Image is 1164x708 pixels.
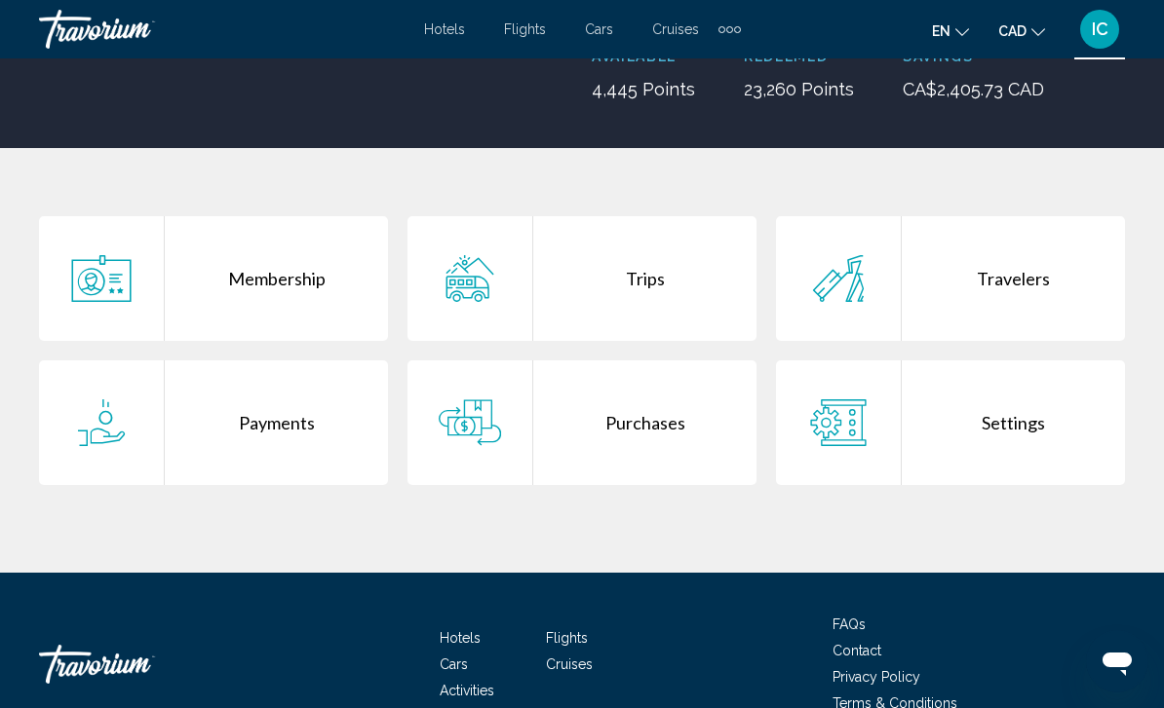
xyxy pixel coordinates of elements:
a: Travorium [39,10,405,49]
a: Privacy Policy [833,669,920,685]
div: Trips [533,216,757,341]
a: Trips [407,216,757,341]
a: Payments [39,360,388,485]
button: Change language [932,17,969,45]
span: en [932,23,951,39]
div: Settings [902,360,1125,485]
a: Cruises [546,656,593,672]
a: Travelers [776,216,1125,341]
div: Travelers [902,216,1125,341]
p: 4,445 Points [592,79,695,99]
div: Membership [165,216,388,341]
a: Hotels [424,21,465,37]
a: Activities [440,683,494,698]
div: Payments [165,360,388,485]
a: Cars [585,21,613,37]
a: Travorium [39,635,234,693]
a: Flights [504,21,546,37]
a: FAQs [833,616,866,632]
a: Settings [776,360,1125,485]
button: User Menu [1074,9,1125,50]
p: CA$2,405.73 CAD [903,79,1044,99]
a: Purchases [407,360,757,485]
span: IC [1092,19,1108,39]
p: 23,260 Points [744,79,854,99]
a: Cruises [652,21,699,37]
div: Purchases [533,360,757,485]
button: Extra navigation items [718,14,741,45]
a: Contact [833,643,881,658]
a: Flights [546,630,588,646]
span: CAD [998,23,1027,39]
a: Cars [440,656,468,672]
button: Change currency [998,17,1045,45]
a: Hotels [440,630,481,646]
a: Membership [39,216,388,341]
iframe: Button to launch messaging window [1086,630,1148,692]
